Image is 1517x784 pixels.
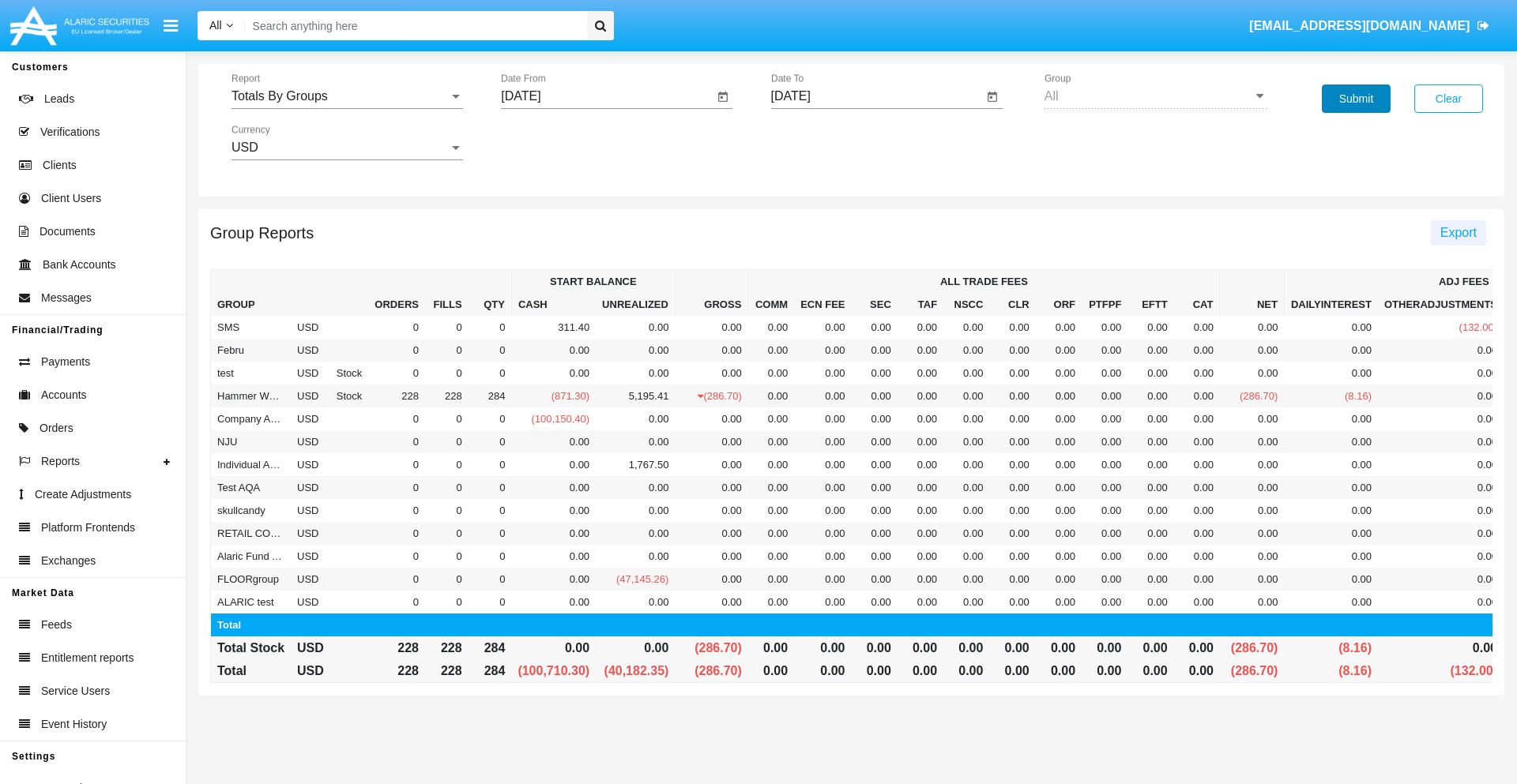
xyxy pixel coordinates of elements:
td: 0.00 [989,522,1035,545]
td: 0.00 [989,499,1035,522]
td: Stock [330,362,369,384]
td: 0 [368,430,425,453]
td: 0.00 [794,499,851,522]
td: 0.00 [748,384,794,407]
th: Fills [425,270,469,317]
td: (100,150.40) [511,407,596,430]
td: USD [291,568,330,591]
td: USD [291,499,330,522]
td: 0.00 [989,384,1035,407]
td: 0 [425,339,469,362]
td: USD [291,522,330,545]
td: 0 [368,545,425,568]
button: Open calendar [713,88,732,107]
td: 0.00 [989,545,1035,568]
td: 0.00 [511,476,596,499]
span: Client Users [41,190,101,207]
button: Open calendar [983,88,1002,107]
td: 0.00 [1082,430,1127,453]
td: 0.00 [851,384,897,407]
td: 0.00 [1174,362,1220,384]
td: 0.00 [1174,316,1220,339]
td: 0 [469,568,512,591]
td: USD [291,453,330,476]
td: USD [291,476,330,499]
td: 0 [368,476,425,499]
td: 0.00 [1082,316,1127,339]
td: 0.00 [1036,384,1082,407]
td: 0.00 [1378,476,1504,499]
td: 0.00 [511,522,596,545]
td: 0.00 [675,545,747,568]
span: Exchanges [41,553,96,569]
td: 0.00 [511,499,596,522]
td: 0.00 [748,362,794,384]
td: 0.00 [596,430,675,453]
td: 0.00 [511,430,596,453]
button: Submit [1322,84,1391,113]
td: 0.00 [794,339,851,362]
td: 228 [425,384,469,407]
td: 0 [368,407,425,430]
td: Test AQA [211,476,292,499]
td: 0.00 [1036,476,1082,499]
td: 0.00 [1036,430,1082,453]
td: 0.00 [898,476,943,499]
span: USD [232,141,258,154]
td: 0 [425,430,469,453]
td: 0 [368,568,425,591]
td: 0.00 [1127,384,1173,407]
span: Export [1440,226,1477,239]
td: 0.00 [675,430,747,453]
th: Net [1220,270,1284,317]
td: 0.00 [851,476,897,499]
td: 0.00 [1284,362,1378,384]
td: 0.00 [1082,362,1127,384]
td: NJU [211,430,292,453]
td: 0 [469,339,512,362]
td: 0.00 [1174,384,1220,407]
span: Accounts [41,387,87,403]
button: Export [1431,220,1486,246]
td: 0.00 [1378,545,1504,568]
td: 0 [425,407,469,430]
th: otherAdjustments [1378,293,1504,316]
td: 0.00 [1220,362,1284,384]
td: USD [291,430,330,453]
td: 0.00 [675,522,747,545]
td: 0.00 [1378,522,1504,545]
td: 0.00 [748,339,794,362]
td: 0.00 [1082,476,1127,499]
td: 0.00 [1378,407,1504,430]
td: 0.00 [851,545,897,568]
td: 0.00 [898,453,943,476]
th: NSCC [943,293,989,316]
td: 0 [368,339,425,362]
td: 0.00 [943,545,989,568]
a: [EMAIL_ADDRESS][DOMAIN_NAME] [1242,4,1497,48]
td: 0.00 [675,476,747,499]
td: 0.00 [1036,362,1082,384]
td: 0 [469,430,512,453]
td: 0.00 [511,362,596,384]
th: Start Balance [511,270,675,294]
td: 0 [368,316,425,339]
td: 0 [425,362,469,384]
td: 0.00 [898,339,943,362]
td: 0.00 [851,499,897,522]
th: Group [211,270,292,317]
td: 0.00 [1284,499,1378,522]
td: 0.00 [675,453,747,476]
td: 0.00 [1378,384,1504,407]
th: All Trade Fees [748,270,1220,294]
span: Service Users [41,683,110,700]
td: 0.00 [1378,499,1504,522]
td: 0.00 [596,316,675,339]
span: Messages [41,290,92,306]
td: 0.00 [511,568,596,591]
th: ORF [1036,293,1082,316]
td: 0.00 [1378,362,1504,384]
td: 0.00 [1174,476,1220,499]
td: 0.00 [1127,499,1173,522]
td: 0.00 [1036,499,1082,522]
